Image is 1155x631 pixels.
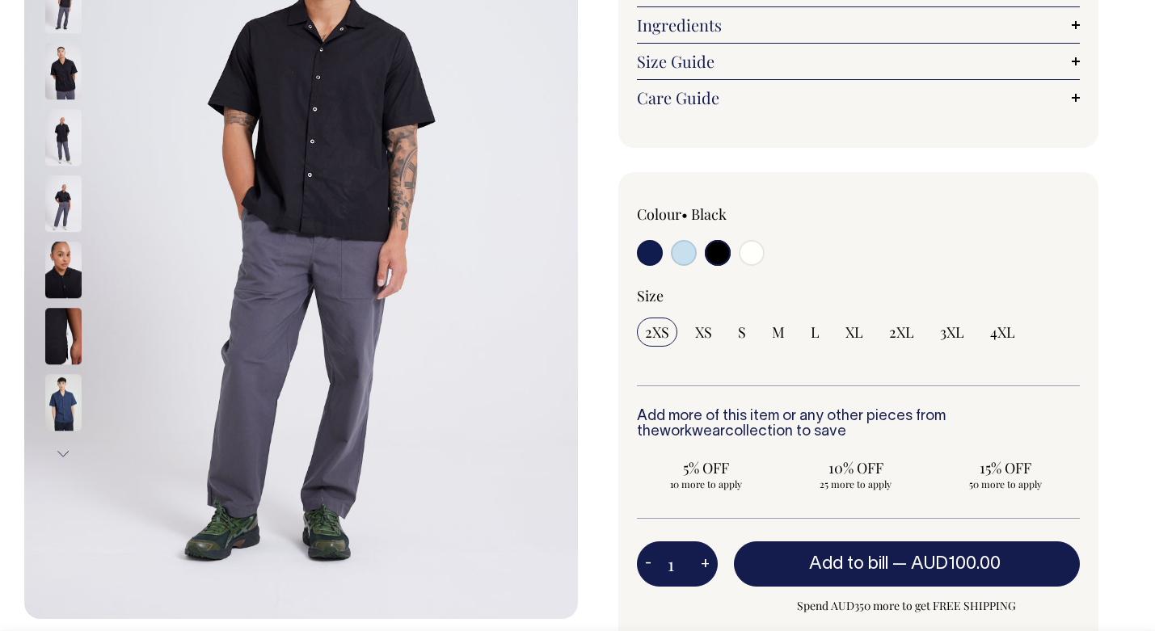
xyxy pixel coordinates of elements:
a: Care Guide [637,88,1081,107]
input: M [764,318,793,347]
span: • [681,204,688,224]
input: XL [837,318,871,347]
span: 50 more to apply [943,477,1067,490]
span: XL [845,322,863,342]
img: black [45,309,82,365]
button: + [693,548,718,580]
input: 15% OFF 50 more to apply [935,453,1075,495]
input: 4XL [982,318,1023,347]
img: black [45,176,82,233]
span: 5% OFF [645,458,769,477]
span: 25 more to apply [794,477,917,490]
span: S [738,322,746,342]
input: XS [687,318,720,347]
input: 3XL [932,318,972,347]
span: M [772,322,785,342]
span: 3XL [940,322,964,342]
span: XS [695,322,712,342]
span: 2XS [645,322,669,342]
img: black [45,44,82,100]
input: 2XL [881,318,922,347]
span: 2XL [889,322,914,342]
a: Ingredients [637,15,1081,35]
span: Add to bill [809,556,888,572]
button: Next [51,436,75,473]
span: Spend AUD350 more to get FREE SHIPPING [734,596,1081,616]
span: — [892,556,1005,572]
input: S [730,318,754,347]
img: black [45,242,82,299]
button: Add to bill —AUD100.00 [734,541,1081,587]
button: - [637,548,660,580]
h6: Add more of this item or any other pieces from the collection to save [637,409,1081,441]
span: AUD100.00 [911,556,1001,572]
span: 15% OFF [943,458,1067,477]
span: 10% OFF [794,458,917,477]
input: L [803,318,828,347]
input: 10% OFF 25 more to apply [786,453,925,495]
span: 10 more to apply [645,477,769,490]
a: Size Guide [637,52,1081,71]
input: 5% OFF 10 more to apply [637,453,777,495]
div: Size [637,286,1081,305]
img: dark-navy [45,375,82,431]
input: 2XS [637,318,677,347]
a: workwear [660,425,725,439]
label: Black [691,204,727,224]
span: 4XL [990,322,1015,342]
div: Colour [637,204,814,224]
span: L [811,322,820,342]
img: black [45,110,82,166]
